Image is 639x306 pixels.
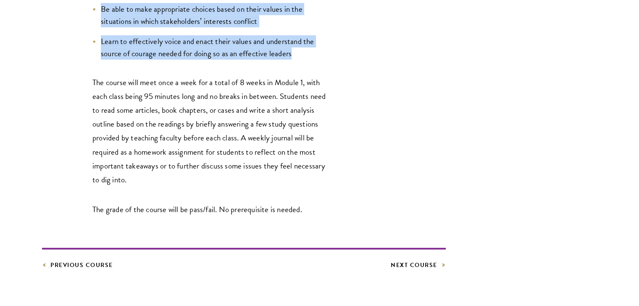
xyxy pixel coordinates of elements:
span: Be able to make appropriate choices based on their values in the situations in which stakeholders... [101,3,302,27]
span: Learn to effectively voice and enact their values and understand the source of courage needed for... [101,35,314,60]
a: Previous Course [42,260,113,270]
span: The course will meet once a week for a total of 8 weeks in Module 1, with each class being 95 min... [92,76,326,185]
a: Next Course [391,260,446,270]
span: The grade of the course will be pass/fail. No prerequisite is needed. [92,203,302,215]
